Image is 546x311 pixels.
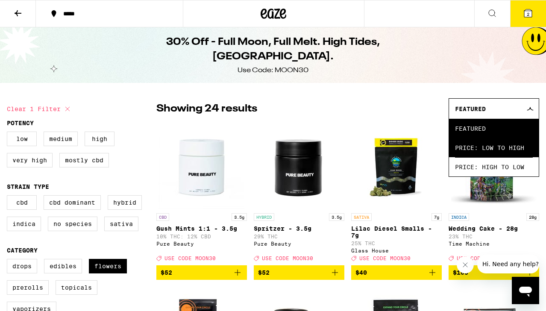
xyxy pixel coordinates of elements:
[85,132,114,146] label: High
[156,123,247,265] a: Open page for Gush Mints 1:1 - 3.5g from Pure Beauty
[262,255,313,261] span: USE CODE MOON30
[7,280,49,295] label: Prerolls
[156,102,257,116] p: Showing 24 results
[159,123,244,209] img: Pure Beauty - Gush Mints 1:1 - 3.5g
[449,123,539,265] a: Open page for Wedding Cake - 28g from Time Machine
[355,269,367,276] span: $40
[432,213,442,221] p: 7g
[455,157,533,176] span: Price: High to Low
[44,132,78,146] label: Medium
[7,132,37,146] label: Low
[7,120,34,126] legend: Potency
[161,269,172,276] span: $52
[449,213,469,221] p: INDICA
[254,241,344,246] div: Pure Beauty
[7,247,38,254] legend: Category
[238,66,308,75] div: Use Code: MOON30
[232,213,247,221] p: 3.5g
[455,138,533,157] span: Price: Low to High
[449,265,539,280] button: Add to bag
[329,213,344,221] p: 3.5g
[56,280,97,295] label: Topicals
[44,259,82,273] label: Edibles
[7,195,37,210] label: CBD
[48,217,97,231] label: No Species
[449,241,539,246] div: Time Machine
[156,241,247,246] div: Pure Beauty
[254,225,344,232] p: Spritzer - 3.5g
[254,213,274,221] p: HYBRID
[254,234,344,239] p: 29% THC
[449,234,539,239] p: 23% THC
[449,225,539,232] p: Wedding Cake - 28g
[7,217,41,231] label: Indica
[156,225,247,232] p: Gush Mints 1:1 - 3.5g
[254,123,344,265] a: Open page for Spritzer - 3.5g from Pure Beauty
[258,269,270,276] span: $52
[510,0,546,27] button: 2
[164,255,216,261] span: USE CODE MOON30
[359,255,411,261] span: USE CODE MOON30
[351,248,442,253] div: Glass House
[354,123,439,209] img: Glass House - Lilac Diesel Smalls - 7g
[351,241,442,246] p: 25% THC
[156,213,169,221] p: CBD
[455,106,486,112] span: Featured
[7,153,53,167] label: Very High
[527,12,529,17] span: 2
[108,195,142,210] label: Hybrid
[477,255,539,273] iframe: Message from company
[526,213,539,221] p: 28g
[351,265,442,280] button: Add to bag
[457,256,474,273] iframe: Close message
[44,195,101,210] label: CBD Dominant
[351,225,442,239] p: Lilac Diesel Smalls - 7g
[89,259,127,273] label: Flowers
[7,98,73,120] button: Clear 1 filter
[351,213,372,221] p: SATIVA
[7,259,37,273] label: Drops
[256,123,342,209] img: Pure Beauty - Spritzer - 3.5g
[7,183,49,190] legend: Strain Type
[351,123,442,265] a: Open page for Lilac Diesel Smalls - 7g from Glass House
[104,217,138,231] label: Sativa
[512,277,539,304] iframe: Button to launch messaging window
[156,265,247,280] button: Add to bag
[156,234,247,239] p: 10% THC: 12% CBD
[254,265,344,280] button: Add to bag
[455,119,533,138] span: Featured
[453,269,468,276] span: $105
[59,153,109,167] label: Mostly CBD
[117,35,429,64] h1: 30% Off - Full Moon, Full Melt. High Tides, [GEOGRAPHIC_DATA].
